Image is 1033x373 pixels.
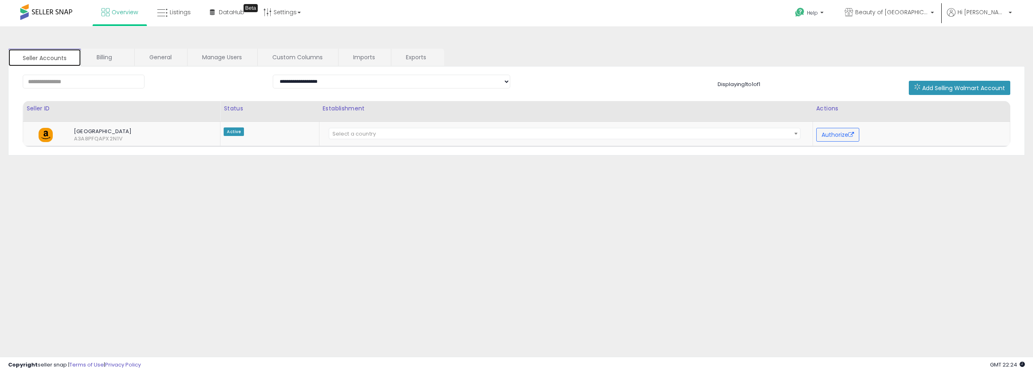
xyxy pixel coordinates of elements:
strong: Copyright [8,361,38,369]
span: Displaying 1 to 1 of 1 [718,80,760,88]
div: Status [224,104,315,113]
button: Authorize [816,128,859,142]
span: Listings [170,8,191,16]
img: amazon.png [39,128,53,142]
a: Privacy Policy [105,361,141,369]
span: A3A8PFQAPX2N1V [68,135,90,142]
a: Terms of Use [69,361,104,369]
span: DataHub [219,8,244,16]
span: Hi [PERSON_NAME] [958,8,1006,16]
span: [GEOGRAPHIC_DATA] [68,128,202,135]
a: Exports [391,49,443,66]
a: Manage Users [188,49,257,66]
span: Active [224,127,244,136]
i: Get Help [795,7,805,17]
span: Beauty of [GEOGRAPHIC_DATA] [855,8,928,16]
span: Select a country [332,130,376,138]
div: Actions [816,104,1007,113]
a: Seller Accounts [8,49,81,67]
div: Tooltip anchor [244,4,258,12]
span: Add Selling Walmart Account [922,84,1005,92]
span: Overview [112,8,138,16]
a: General [135,49,186,66]
a: Hi [PERSON_NAME] [947,8,1012,26]
a: Help [789,1,832,26]
a: Billing [82,49,134,66]
a: Imports [339,49,390,66]
div: Seller ID [26,104,217,113]
button: Add Selling Walmart Account [909,81,1010,95]
span: Help [807,9,818,16]
a: Custom Columns [258,49,337,66]
div: seller snap | | [8,361,141,369]
div: Establishment [323,104,809,113]
span: 2025-10-14 22:24 GMT [990,361,1025,369]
